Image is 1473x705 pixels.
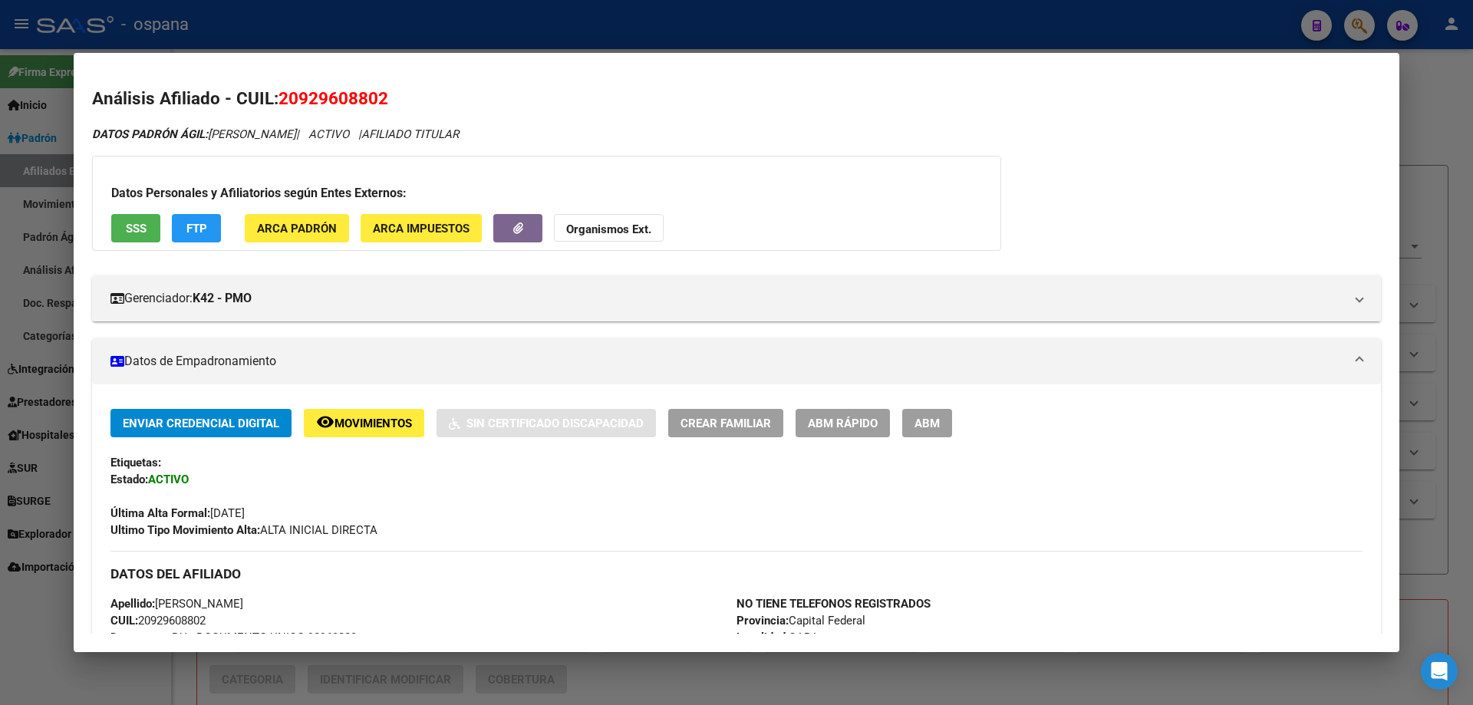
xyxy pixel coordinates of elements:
[92,127,208,141] strong: DATOS PADRÓN ÁGIL:
[110,597,243,611] span: [PERSON_NAME]
[186,222,207,236] span: FTP
[110,409,292,437] button: Enviar Credencial Digital
[361,127,459,141] span: AFILIADO TITULAR
[110,289,1344,308] mat-panel-title: Gerenciador:
[914,417,940,430] span: ABM
[373,222,470,236] span: ARCA Impuestos
[92,338,1381,384] mat-expansion-panel-header: Datos de Empadronamiento
[110,565,1363,582] h3: DATOS DEL AFILIADO
[172,214,221,242] button: FTP
[92,127,459,141] i: | ACTIVO |
[808,417,878,430] span: ABM Rápido
[110,523,377,537] span: ALTA INICIAL DIRECTA
[554,214,664,242] button: Organismos Ext.
[566,222,651,236] strong: Organismos Ext.
[736,614,865,628] span: Capital Federal
[736,631,819,644] span: CABA
[736,631,789,644] strong: Localidad:
[796,409,890,437] button: ABM Rápido
[148,473,189,486] strong: ACTIVO
[736,597,931,611] strong: NO TIENE TELEFONOS REGISTRADOS
[110,631,172,644] strong: Documento:
[466,417,644,430] span: Sin Certificado Discapacidad
[361,214,482,242] button: ARCA Impuestos
[110,352,1344,371] mat-panel-title: Datos de Empadronamiento
[668,409,783,437] button: Crear Familiar
[680,417,771,430] span: Crear Familiar
[123,417,279,430] span: Enviar Credencial Digital
[110,614,206,628] span: 20929608802
[316,413,334,431] mat-icon: remove_red_eye
[110,631,357,644] span: DU - DOCUMENTO UNICO 92960880
[437,409,656,437] button: Sin Certificado Discapacidad
[110,597,155,611] strong: Apellido:
[902,409,952,437] button: ABM
[736,614,789,628] strong: Provincia:
[110,506,245,520] span: [DATE]
[110,473,148,486] strong: Estado:
[92,127,296,141] span: [PERSON_NAME]
[110,523,260,537] strong: Ultimo Tipo Movimiento Alta:
[334,417,412,430] span: Movimientos
[1421,653,1458,690] div: Open Intercom Messenger
[110,506,210,520] strong: Última Alta Formal:
[110,614,138,628] strong: CUIL:
[245,214,349,242] button: ARCA Padrón
[257,222,337,236] span: ARCA Padrón
[110,456,161,469] strong: Etiquetas:
[92,86,1381,112] h2: Análisis Afiliado - CUIL:
[126,222,147,236] span: SSS
[111,214,160,242] button: SSS
[278,88,388,108] span: 20929608802
[304,409,424,437] button: Movimientos
[92,275,1381,321] mat-expansion-panel-header: Gerenciador:K42 - PMO
[111,184,982,203] h3: Datos Personales y Afiliatorios según Entes Externos:
[193,289,252,308] strong: K42 - PMO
